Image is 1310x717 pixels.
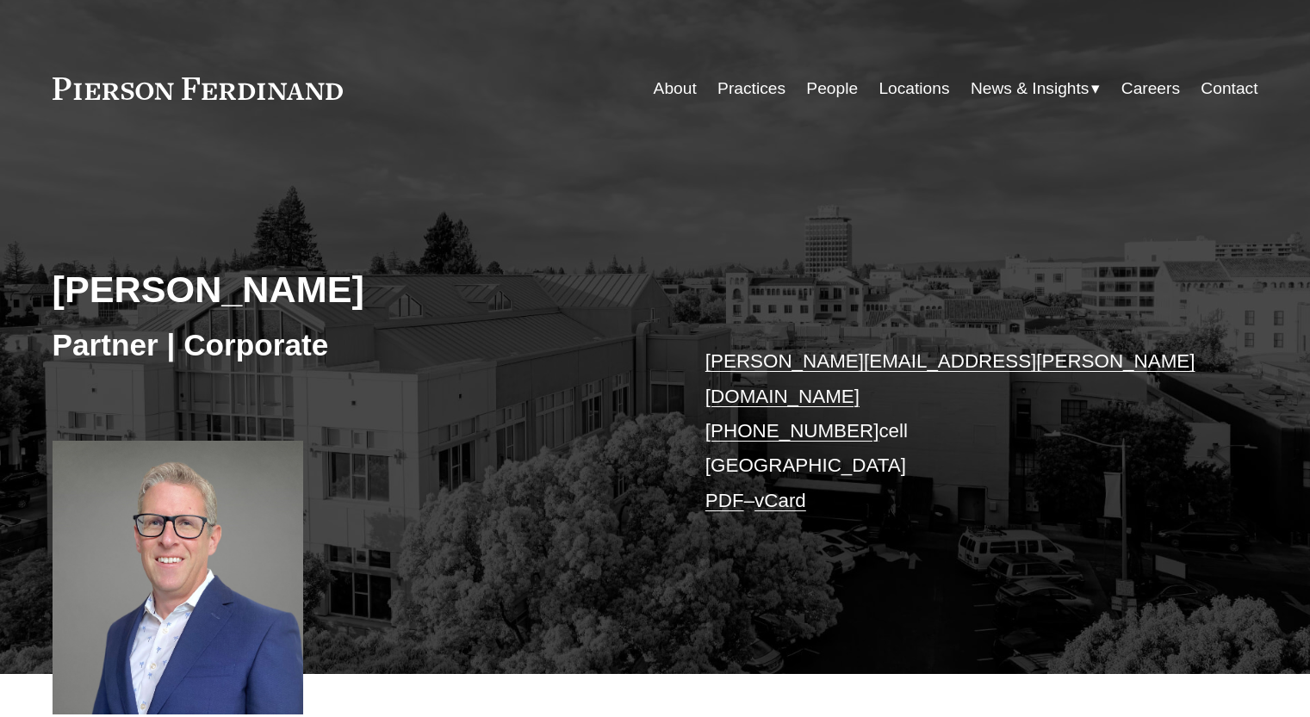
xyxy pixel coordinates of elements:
[971,74,1090,104] span: News & Insights
[53,267,655,312] h2: [PERSON_NAME]
[1121,72,1180,105] a: Careers
[705,350,1195,406] a: [PERSON_NAME][EMAIL_ADDRESS][PERSON_NAME][DOMAIN_NAME]
[971,72,1101,105] a: folder dropdown
[53,326,655,364] h3: Partner | Corporate
[717,72,785,105] a: Practices
[806,72,858,105] a: People
[705,490,744,511] a: PDF
[754,490,806,511] a: vCard
[879,72,949,105] a: Locations
[654,72,697,105] a: About
[705,344,1208,518] p: cell [GEOGRAPHIC_DATA] –
[705,420,879,442] a: [PHONE_NUMBER]
[1201,72,1257,105] a: Contact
